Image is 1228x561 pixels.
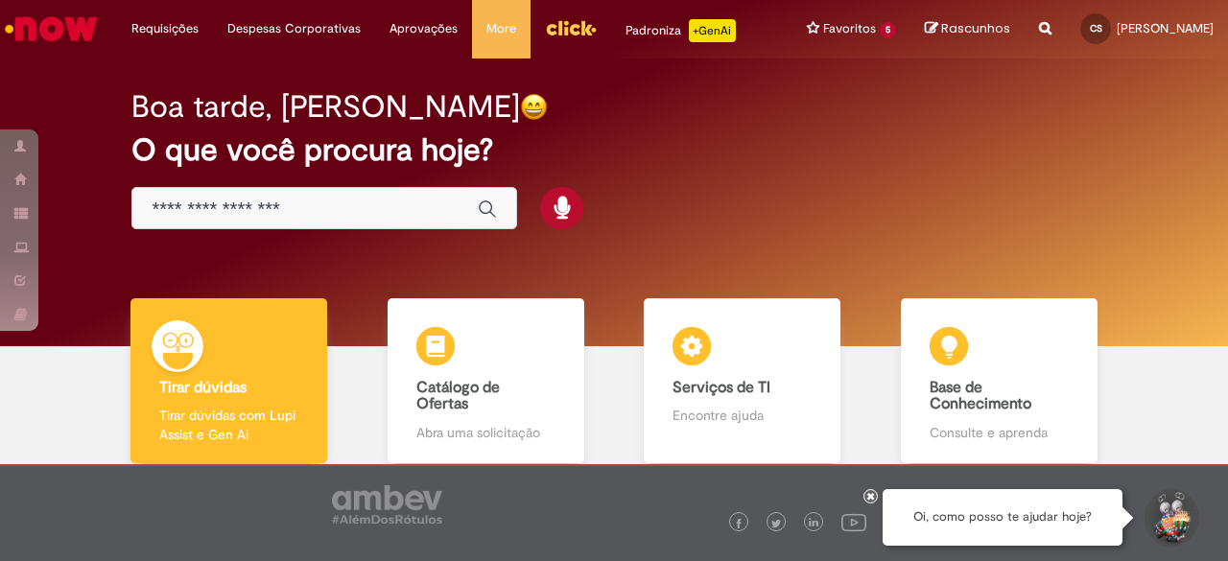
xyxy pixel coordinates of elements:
span: Favoritos [823,19,876,38]
a: Rascunhos [925,20,1010,38]
span: [PERSON_NAME] [1117,20,1214,36]
p: Consulte e aprenda [930,423,1069,442]
p: +GenAi [689,19,736,42]
img: logo_footer_ambev_rotulo_gray.png [332,485,442,524]
b: Base de Conhecimento [930,378,1031,414]
button: Iniciar Conversa de Suporte [1142,489,1199,547]
img: happy-face.png [520,93,548,121]
img: ServiceNow [2,10,101,48]
a: Serviços de TI Encontre ajuda [614,298,871,464]
span: Rascunhos [941,19,1010,37]
span: 5 [880,22,896,38]
div: Padroniza [626,19,736,42]
span: Aprovações [390,19,458,38]
span: More [486,19,516,38]
span: Requisições [131,19,199,38]
img: click_logo_yellow_360x200.png [545,13,597,42]
p: Abra uma solicitação [416,423,555,442]
a: Tirar dúvidas Tirar dúvidas com Lupi Assist e Gen Ai [101,298,358,464]
h2: Boa tarde, [PERSON_NAME] [131,90,520,124]
p: Encontre ajuda [673,406,812,425]
p: Tirar dúvidas com Lupi Assist e Gen Ai [159,406,298,444]
img: logo_footer_youtube.png [841,509,866,534]
b: Tirar dúvidas [159,378,247,397]
h2: O que você procura hoje? [131,133,1096,167]
span: CS [1090,22,1102,35]
img: logo_footer_facebook.png [734,519,744,528]
a: Catálogo de Ofertas Abra uma solicitação [358,298,615,464]
a: Base de Conhecimento Consulte e aprenda [871,298,1128,464]
div: Oi, como posso te ajudar hoje? [883,489,1122,546]
img: logo_footer_twitter.png [771,519,781,528]
b: Serviços de TI [673,378,770,397]
b: Catálogo de Ofertas [416,378,500,414]
span: Despesas Corporativas [227,19,361,38]
img: logo_footer_linkedin.png [809,518,818,529]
